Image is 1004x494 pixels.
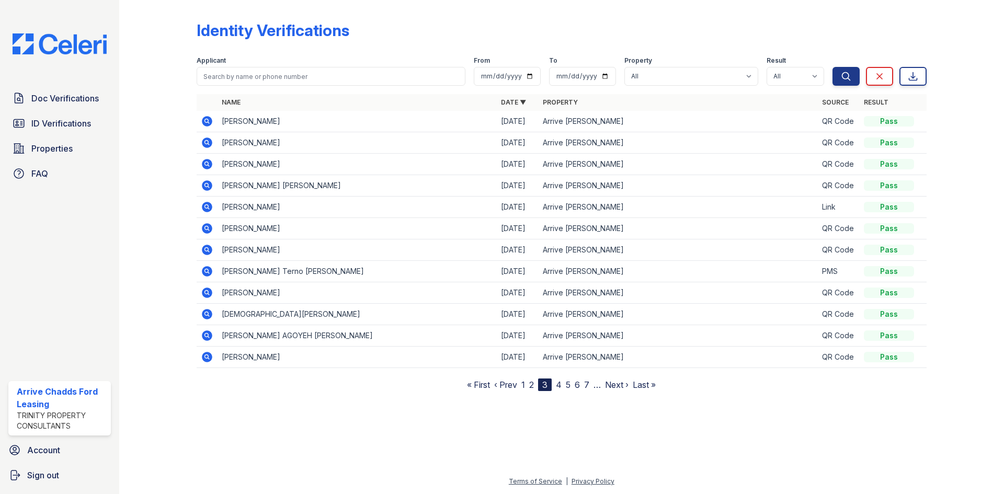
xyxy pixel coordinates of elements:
[605,380,629,390] a: Next ›
[8,163,111,184] a: FAQ
[8,88,111,109] a: Doc Verifications
[474,56,490,65] label: From
[539,261,818,282] td: Arrive [PERSON_NAME]
[17,385,107,410] div: Arrive Chadds Ford Leasing
[767,56,786,65] label: Result
[818,132,860,154] td: QR Code
[543,98,578,106] a: Property
[566,380,571,390] a: 5
[529,380,534,390] a: 2
[4,33,115,54] img: CE_Logo_Blue-a8612792a0a2168367f1c8372b55b34899dd931a85d93a1a3d3e32e68fde9ad4.png
[27,469,59,481] span: Sign out
[864,266,914,277] div: Pass
[497,175,539,197] td: [DATE]
[818,282,860,304] td: QR Code
[572,477,614,485] a: Privacy Policy
[218,304,497,325] td: [DEMOGRAPHIC_DATA][PERSON_NAME]
[497,239,539,261] td: [DATE]
[8,138,111,159] a: Properties
[197,21,349,40] div: Identity Verifications
[539,282,818,304] td: Arrive [PERSON_NAME]
[864,309,914,319] div: Pass
[539,218,818,239] td: Arrive [PERSON_NAME]
[4,440,115,461] a: Account
[539,347,818,368] td: Arrive [PERSON_NAME]
[864,288,914,298] div: Pass
[538,378,552,391] div: 3
[497,218,539,239] td: [DATE]
[818,347,860,368] td: QR Code
[27,444,60,456] span: Account
[497,347,539,368] td: [DATE]
[497,304,539,325] td: [DATE]
[467,380,490,390] a: « First
[17,410,107,431] div: Trinity Property Consultants
[864,116,914,127] div: Pass
[818,261,860,282] td: PMS
[539,132,818,154] td: Arrive [PERSON_NAME]
[494,380,517,390] a: ‹ Prev
[818,154,860,175] td: QR Code
[864,202,914,212] div: Pass
[218,347,497,368] td: [PERSON_NAME]
[633,380,656,390] a: Last »
[864,352,914,362] div: Pass
[31,117,91,130] span: ID Verifications
[218,197,497,218] td: [PERSON_NAME]
[566,477,568,485] div: |
[818,218,860,239] td: QR Code
[539,197,818,218] td: Arrive [PERSON_NAME]
[497,197,539,218] td: [DATE]
[497,154,539,175] td: [DATE]
[31,92,99,105] span: Doc Verifications
[218,282,497,304] td: [PERSON_NAME]
[575,380,580,390] a: 6
[864,98,888,106] a: Result
[497,325,539,347] td: [DATE]
[31,167,48,180] span: FAQ
[818,111,860,132] td: QR Code
[539,239,818,261] td: Arrive [PERSON_NAME]
[501,98,526,106] a: Date ▼
[222,98,241,106] a: Name
[864,180,914,191] div: Pass
[864,245,914,255] div: Pass
[218,175,497,197] td: [PERSON_NAME] [PERSON_NAME]
[539,111,818,132] td: Arrive [PERSON_NAME]
[8,113,111,134] a: ID Verifications
[4,465,115,486] a: Sign out
[822,98,849,106] a: Source
[497,132,539,154] td: [DATE]
[497,261,539,282] td: [DATE]
[521,380,525,390] a: 1
[818,239,860,261] td: QR Code
[539,154,818,175] td: Arrive [PERSON_NAME]
[818,197,860,218] td: Link
[218,239,497,261] td: [PERSON_NAME]
[864,137,914,148] div: Pass
[818,175,860,197] td: QR Code
[864,223,914,234] div: Pass
[539,325,818,347] td: Arrive [PERSON_NAME]
[818,304,860,325] td: QR Code
[218,261,497,282] td: [PERSON_NAME] Terno [PERSON_NAME]
[549,56,557,65] label: To
[197,67,465,86] input: Search by name or phone number
[584,380,589,390] a: 7
[218,132,497,154] td: [PERSON_NAME]
[818,325,860,347] td: QR Code
[197,56,226,65] label: Applicant
[864,330,914,341] div: Pass
[624,56,652,65] label: Property
[509,477,562,485] a: Terms of Service
[31,142,73,155] span: Properties
[539,304,818,325] td: Arrive [PERSON_NAME]
[218,154,497,175] td: [PERSON_NAME]
[864,159,914,169] div: Pass
[497,282,539,304] td: [DATE]
[218,111,497,132] td: [PERSON_NAME]
[497,111,539,132] td: [DATE]
[556,380,562,390] a: 4
[539,175,818,197] td: Arrive [PERSON_NAME]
